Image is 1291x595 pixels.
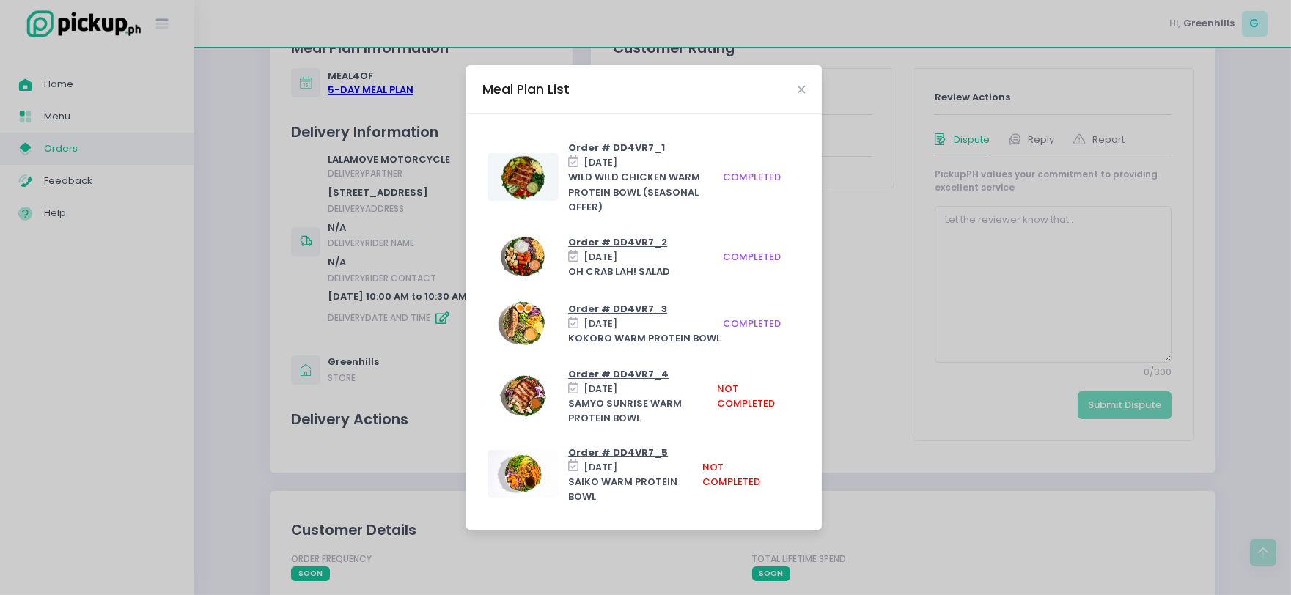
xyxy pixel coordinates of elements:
span: OH CRAB LAH! SALAD [568,265,670,278]
a: Order # DD4VR7_3 [568,301,667,315]
span: completed [723,250,781,264]
span: Order # DD4VR7_3 [568,302,667,316]
span: [DATE] [584,382,617,396]
a: Order # DD4VR7_5 [568,445,668,459]
span: [DATE] [584,459,617,473]
span: not completed [702,459,760,488]
span: completed [723,170,781,184]
span: Order # DD4VR7_1 [568,141,665,155]
span: WILD WILD CHICKEN WARM PROTEIN BOWL (SEASONAL OFFER) [568,170,700,213]
span: SAMYO SUNRISE WARM PROTEIN BOWL [568,396,682,425]
span: not completed [717,382,775,410]
button: Close [798,86,805,93]
span: SAIKO WARM PROTEIN BOWL [568,474,677,503]
span: [DATE] [584,250,617,264]
span: KOKORO WARM PROTEIN BOWL [568,331,721,345]
a: Order # DD4VR7_4 [568,366,669,380]
span: completed [723,317,781,330]
span: [DATE] [584,317,617,330]
div: Meal Plan List [482,80,570,99]
a: Order # DD4VR7_1 [568,140,665,154]
a: Order # DD4VR7_2 [568,234,667,248]
span: [DATE] [584,155,617,169]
